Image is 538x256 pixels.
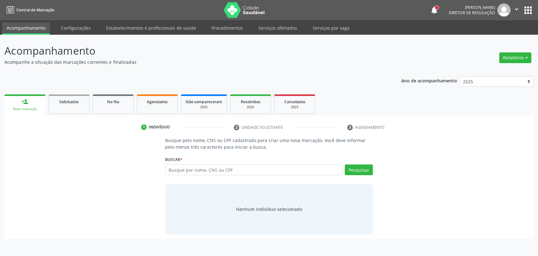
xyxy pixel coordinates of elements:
[241,99,260,104] span: Resolvidos
[254,22,302,33] a: Serviços ofertados
[107,99,119,104] span: Na fila
[165,155,182,164] label: Buscar
[21,98,28,105] div: person_add
[186,105,222,110] div: 2025
[499,52,531,63] button: Relatórios
[102,22,200,33] a: Estabelecimentos e profissionais de saúde
[4,5,54,15] a: Central de Marcação
[2,22,50,35] a: Acompanhamento
[430,6,439,15] button: notifications
[279,105,310,110] div: 2025
[449,10,495,15] span: Diretor de regulação
[308,22,354,33] a: Serviços por vaga
[9,107,41,111] div: Nova marcação
[16,7,54,13] span: Central de Marcação
[56,22,95,33] a: Configurações
[401,76,457,84] p: Ano de acompanhamento
[59,99,79,104] span: Solicitados
[284,99,305,104] span: Cancelados
[207,22,247,33] a: Procedimentos
[236,206,302,212] div: Nenhum indivíduo selecionado
[165,164,343,175] input: Busque por nome, CNS ou CPF
[513,6,520,13] i: 
[141,124,147,130] div: 1
[497,3,511,17] img: img
[523,5,534,16] button: apps
[147,99,168,104] span: Agendados
[449,5,495,10] div: [PERSON_NAME]
[4,43,375,59] p: Acompanhamento
[511,3,523,17] button: 
[4,59,375,65] p: Acompanhe a situação das marcações correntes e finalizadas
[186,99,222,104] span: Não compareceram
[345,164,373,175] button: Pesquisar
[235,105,266,110] div: 2025
[165,137,373,150] p: Busque pelo nome, CNS ou CPF cadastrado para criar uma nova marcação. Você deve informar pelo men...
[149,124,170,130] div: Indivíduo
